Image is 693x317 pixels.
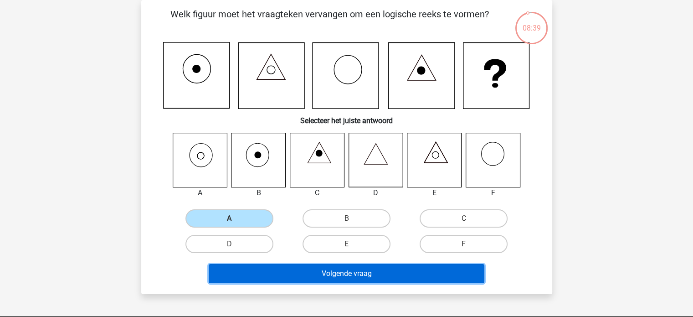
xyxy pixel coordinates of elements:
[459,187,528,198] div: F
[303,235,390,253] label: E
[400,187,469,198] div: E
[303,209,390,228] label: B
[166,187,235,198] div: A
[156,109,538,125] h6: Selecteer het juiste antwoord
[156,7,503,35] p: Welk figuur moet het vraagteken vervangen om een logische reeks te vormen?
[185,235,273,253] label: D
[420,209,508,228] label: C
[185,209,273,228] label: A
[420,235,508,253] label: F
[342,187,411,198] div: D
[224,187,293,198] div: B
[283,187,352,198] div: C
[209,264,484,283] button: Volgende vraag
[514,11,549,34] div: 08:39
